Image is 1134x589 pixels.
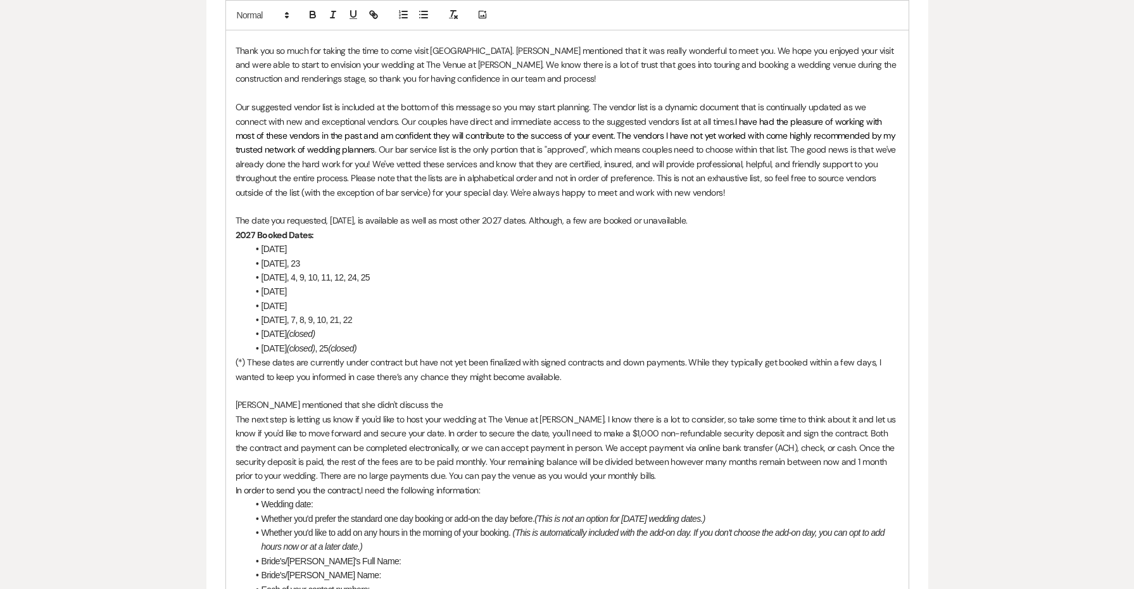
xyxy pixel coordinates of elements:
span: [DATE] [261,329,287,339]
span: In order to send you the contract, [236,484,362,496]
span: [DATE] [261,244,287,254]
span: [DATE], 7, 8, 9, 10, 21, 22 [261,315,353,325]
p: Our suggested vendor list is included at the bottom of this message so you may start planning. Th... [236,100,899,199]
span: [DATE] [261,343,287,353]
em: (This is automatically included with the add-on day. If you don't choose the add-on day, you can ... [261,528,887,552]
span: [DATE], 23 [261,258,300,269]
p: [PERSON_NAME] mentioned that she didn't discuss the [236,398,899,412]
span: Bride's/[PERSON_NAME]'s Full Name: [261,556,401,566]
em: (closed) [287,343,315,353]
p: I need the following information: [236,483,899,497]
span: [DATE], 4, 9, 10, 11, 12, 24, 25 [261,272,370,282]
em: (closed) [287,329,315,339]
em: (closed) [328,343,356,353]
span: The next step is letting us know if you'd like to host your wedding at The Venue at [PERSON_NAME]... [236,414,898,482]
span: (*) These dates are currently under contract but have not yet been finalized with signed contract... [236,357,883,382]
p: Thank you so much for taking the time to come visit [GEOGRAPHIC_DATA]. [PERSON_NAME] mentioned th... [236,44,899,86]
p: The date you requested, [DATE], is available as well as most other 2027 dates. Although, a few ar... [236,213,899,227]
span: [DATE] [261,301,287,311]
span: Wedding date: [261,499,313,509]
span: , 25 [315,343,328,353]
span: Whether you'd like to add on any hours in the morning of your booking. [261,528,513,538]
span: I have had the pleasure of working with most of these vendors in the past and am confident they w... [236,116,898,156]
span: [DATE] [261,286,287,296]
span: Whether you'd prefer the standard one day booking or add-on the day before. [261,514,535,524]
span: Bride's/[PERSON_NAME] Name: [261,570,381,580]
em: (This is not an option for [DATE] wedding dates.) [534,514,705,524]
strong: 2027 Booked Dates: [236,229,314,241]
